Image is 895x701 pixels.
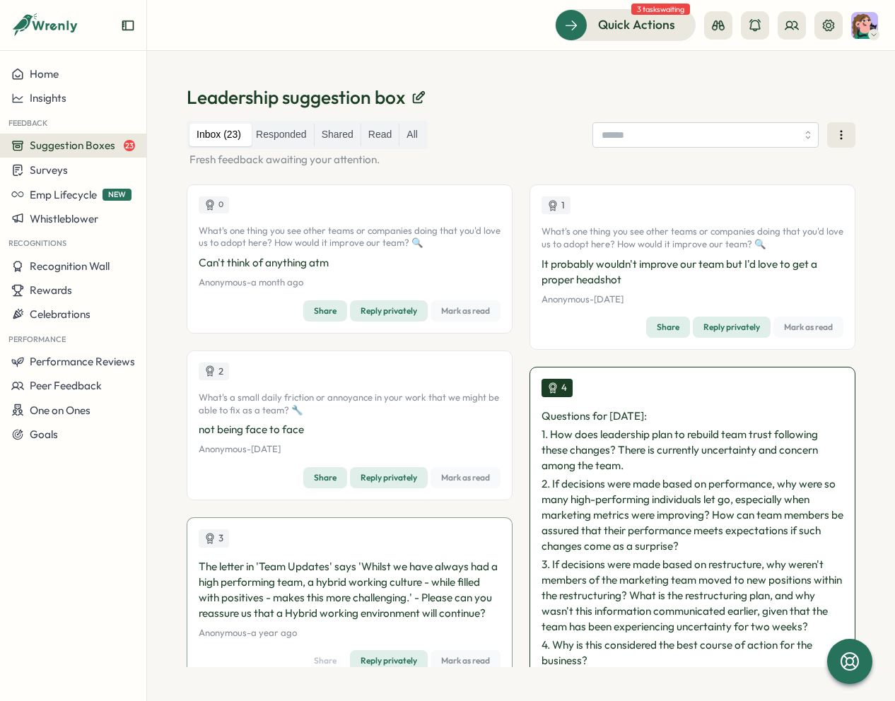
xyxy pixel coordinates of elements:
p: Leadership suggestion box [187,85,405,110]
label: Read [361,124,399,146]
div: Upvotes [199,529,229,548]
span: Anonymous - [199,443,251,454]
span: Share [657,317,679,337]
span: Share [314,651,337,671]
span: Suggestion Boxes [30,139,115,152]
span: 3 tasks waiting [631,4,690,15]
button: Mark as read [773,317,843,338]
span: Goals [30,428,58,441]
span: Anonymous - [199,276,251,288]
span: Reply privately [361,651,417,671]
label: Shared [315,124,361,146]
span: a year ago [251,627,297,638]
span: Insights [30,91,66,105]
img: Annie Wilson [851,12,878,39]
span: Surveys [30,163,68,177]
p: What's a small daily friction or annoyance in your work that we might be able to fix as a team? 🔧 [199,391,501,416]
span: NEW [103,189,131,201]
p: It probably wouldn't improve our team but I'd love to get a proper headshot [542,257,843,288]
div: Upvotes [199,196,229,213]
button: Expand sidebar [121,18,135,33]
button: Mark as read [431,650,501,671]
button: Share [646,317,690,338]
span: Share [314,468,337,488]
p: The letter in 'Team Updates' says 'Whilst we have always had a high performing team, a hybrid wor... [199,559,501,621]
p: Questions for [DATE]: [542,408,843,424]
span: One on Ones [30,403,90,417]
span: Whistleblower [30,212,98,225]
div: Upvotes [542,379,573,397]
button: Mark as read [431,300,501,322]
button: Share [303,300,347,322]
button: Mark as read [431,467,501,488]
p: What's one thing you see other teams or companies doing that you'd love us to adopt here? How wou... [542,225,843,250]
p: not being face to face [199,422,501,437]
p: 4. Why is this considered the best course of action for the business? [542,637,843,668]
span: Emp Lifecycle [30,188,97,201]
span: Peer Feedback [30,379,102,392]
span: Reply privately [703,317,760,337]
span: Mark as read [441,301,490,321]
button: Reply privately [693,317,771,338]
p: 1. How does leadership plan to rebuild team trust following these changes? There is currently unc... [542,427,843,473]
button: Share [303,467,347,488]
label: Inbox (23) [189,124,248,146]
label: All [399,124,425,146]
div: Upvotes [542,196,571,215]
span: Mark as read [441,651,490,671]
span: 23 [124,140,135,151]
span: [DATE] [251,443,281,454]
button: Reply privately [350,467,428,488]
button: Quick Actions [555,9,696,40]
span: Celebrations [30,307,90,321]
p: 3. If decisions were made based on restructure, why weren't members of the marketing team moved t... [542,557,843,635]
span: Performance Reviews [30,355,135,368]
span: Share [314,301,337,321]
p: Fresh feedback awaiting your attention. [187,152,855,167]
span: a month ago [251,276,303,288]
span: Quick Actions [598,16,675,34]
p: 2. If decisions were made based on performance, why were so many high-performing individuals let ... [542,476,843,554]
span: [DATE] [594,293,624,305]
span: Rewards [30,283,72,297]
span: Home [30,67,59,81]
button: Reply privately [350,650,428,671]
button: Share [303,650,347,671]
label: Responded [249,124,314,146]
span: Anonymous - [542,293,594,305]
p: Can't think of anything atm [199,255,501,271]
span: Reply privately [361,468,417,488]
p: What's one thing you see other teams or companies doing that you'd love us to adopt here? How wou... [199,225,501,249]
button: Reply privately [350,300,428,322]
span: Reply privately [361,301,417,321]
div: Upvotes [199,363,229,381]
span: Anonymous - [199,627,251,638]
span: Mark as read [784,317,833,337]
span: Mark as read [441,468,490,488]
span: Recognition Wall [30,259,110,273]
